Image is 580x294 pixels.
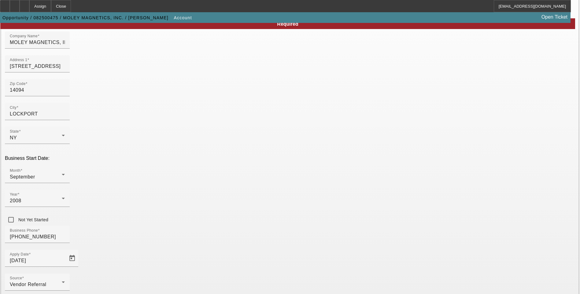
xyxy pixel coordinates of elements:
a: Open Ticket [539,12,570,22]
mat-label: Month [10,169,20,173]
mat-label: Apply Date [10,252,29,256]
label: Not Yet Started [17,217,48,223]
button: Open calendar [66,252,78,264]
mat-label: State [10,130,19,134]
mat-label: Company Name [10,34,38,38]
mat-label: Zip Code [10,82,26,86]
span: Account [174,15,192,20]
mat-label: Source [10,276,22,280]
button: Account [172,12,193,23]
span: NY [10,135,17,140]
span: 2008 [10,198,21,203]
mat-label: City [10,106,17,110]
mat-label: Year [10,193,18,197]
mat-label: Business Phone [10,229,38,233]
span: September [10,174,35,179]
span: Vendor Referral [10,282,46,287]
span: Required [277,21,298,27]
span: Opportunity / 082500475 / MOLEY MAGNETICS, INC. / [PERSON_NAME] [2,15,168,20]
p: Business Start Date: [5,156,575,161]
mat-label: Address 1 [10,58,27,62]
